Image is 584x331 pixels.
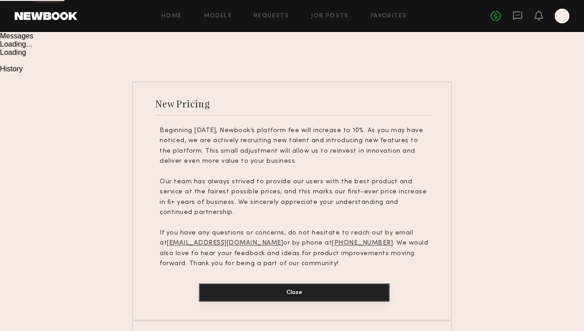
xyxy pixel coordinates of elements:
[555,9,569,23] a: J
[371,13,407,19] a: Favorites
[254,13,289,19] a: Requests
[199,283,390,302] button: Close
[160,126,429,167] p: Beginning [DATE], Newbook’s platform fee will increase to 10%. As you may have noticed, we are ac...
[311,13,349,19] a: Job Posts
[160,228,429,269] p: If you have any questions or concerns, do not hesitate to reach out by email at or by phone at . ...
[160,177,429,218] p: Our team has always strived to provide our users with the best product and service at the fairest...
[167,240,283,246] u: [EMAIL_ADDRESS][DOMAIN_NAME]
[161,13,182,19] a: Home
[155,97,210,110] div: New Pricing
[204,13,232,19] a: Models
[332,240,393,246] u: [PHONE_NUMBER]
